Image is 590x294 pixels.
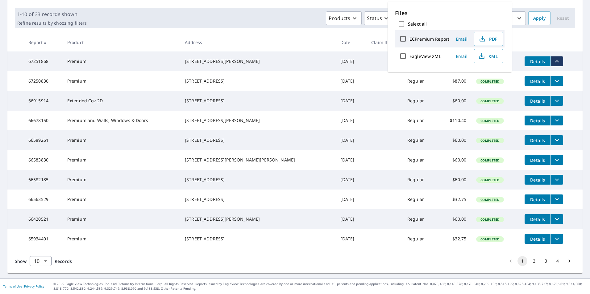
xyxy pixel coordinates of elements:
td: $60.00 [437,209,471,229]
td: Premium [62,150,180,170]
button: filesDropdownBtn-66582185 [551,175,563,185]
td: 66582185 [23,170,62,190]
div: [STREET_ADDRESS] [185,196,331,202]
div: [STREET_ADDRESS][PERSON_NAME][PERSON_NAME] [185,157,331,163]
button: filesDropdownBtn-66678150 [551,116,563,125]
div: [STREET_ADDRESS][PERSON_NAME] [185,58,331,64]
button: detailsBtn-66420521 [525,214,551,224]
button: detailsBtn-67251868 [525,56,551,66]
a: Terms of Use [3,284,22,288]
span: Details [528,177,547,183]
button: XML [474,49,503,63]
button: detailsBtn-66678150 [525,116,551,125]
button: Go to page 2 [529,256,539,266]
button: page 1 [517,256,527,266]
p: Refine results by choosing filters [17,20,87,26]
span: Details [528,98,547,104]
span: Records [55,258,72,264]
a: Privacy Policy [24,284,44,288]
td: Regular [402,190,437,209]
div: [STREET_ADDRESS] [185,137,331,143]
p: 1-10 of 33 records shown [17,10,87,18]
button: filesDropdownBtn-66589261 [551,135,563,145]
span: Email [454,53,469,59]
button: detailsBtn-66589261 [525,135,551,145]
button: Email [452,34,472,44]
span: Completed [477,158,503,162]
td: 66563529 [23,190,62,209]
button: Go to next page [564,256,574,266]
td: [DATE] [335,91,366,111]
button: filesDropdownBtn-66583830 [551,155,563,165]
span: XML [478,52,498,60]
p: Products [329,14,350,22]
p: | [3,284,44,288]
td: Premium [62,71,180,91]
td: $110.40 [437,111,471,130]
td: $32.75 [437,229,471,249]
td: $60.00 [437,150,471,170]
p: Files [395,9,505,17]
td: $60.00 [437,170,471,190]
td: Regular [402,209,437,229]
span: Show [15,258,27,264]
button: filesDropdownBtn-66420521 [551,214,563,224]
td: [DATE] [335,190,366,209]
td: 65934401 [23,229,62,249]
th: Product [62,33,180,51]
th: Date [335,33,366,51]
span: Details [528,236,547,242]
div: [STREET_ADDRESS][PERSON_NAME] [185,117,331,124]
button: filesDropdownBtn-65934401 [551,234,563,244]
span: Apply [533,14,546,22]
div: [STREET_ADDRESS] [185,177,331,183]
button: Products [326,11,362,25]
td: Premium [62,130,180,150]
td: $60.00 [437,130,471,150]
button: Status [364,11,393,25]
td: $32.75 [437,190,471,209]
td: [DATE] [335,150,366,170]
label: EagleView XML [409,53,441,59]
td: Regular [402,71,437,91]
button: filesDropdownBtn-67251868 [551,56,563,66]
th: Claim ID [366,33,402,51]
button: Go to page 3 [541,256,551,266]
th: Address [180,33,336,51]
td: [DATE] [335,111,366,130]
button: detailsBtn-66915914 [525,96,551,106]
td: Regular [402,170,437,190]
span: Completed [477,237,503,241]
td: Extended Cov 2D [62,91,180,111]
button: filesDropdownBtn-66563529 [551,194,563,204]
td: 66583830 [23,150,62,170]
td: Premium [62,170,180,190]
div: Show 10 records [30,256,52,266]
button: filesDropdownBtn-66915914 [551,96,563,106]
td: 66678150 [23,111,62,130]
button: detailsBtn-66583830 [525,155,551,165]
button: detailsBtn-67250830 [525,76,551,86]
label: Select all [408,21,427,27]
label: ECPremium Report [409,36,449,42]
div: [STREET_ADDRESS] [185,98,331,104]
td: [DATE] [335,71,366,91]
span: Details [528,157,547,163]
button: detailsBtn-66582185 [525,175,551,185]
div: [STREET_ADDRESS] [185,78,331,84]
span: Completed [477,217,503,222]
span: Details [528,197,547,202]
div: [STREET_ADDRESS][PERSON_NAME] [185,216,331,222]
p: Status [367,14,382,22]
td: Premium [62,229,180,249]
td: Premium [62,209,180,229]
td: Premium [62,190,180,209]
button: PDF [474,32,503,46]
td: Premium [62,51,180,71]
span: Details [528,137,547,143]
button: Go to page 4 [553,256,563,266]
div: 10 [30,252,52,270]
td: Premium and Walls, Windows & Doors [62,111,180,130]
td: Regular [402,150,437,170]
td: $60.00 [437,91,471,111]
